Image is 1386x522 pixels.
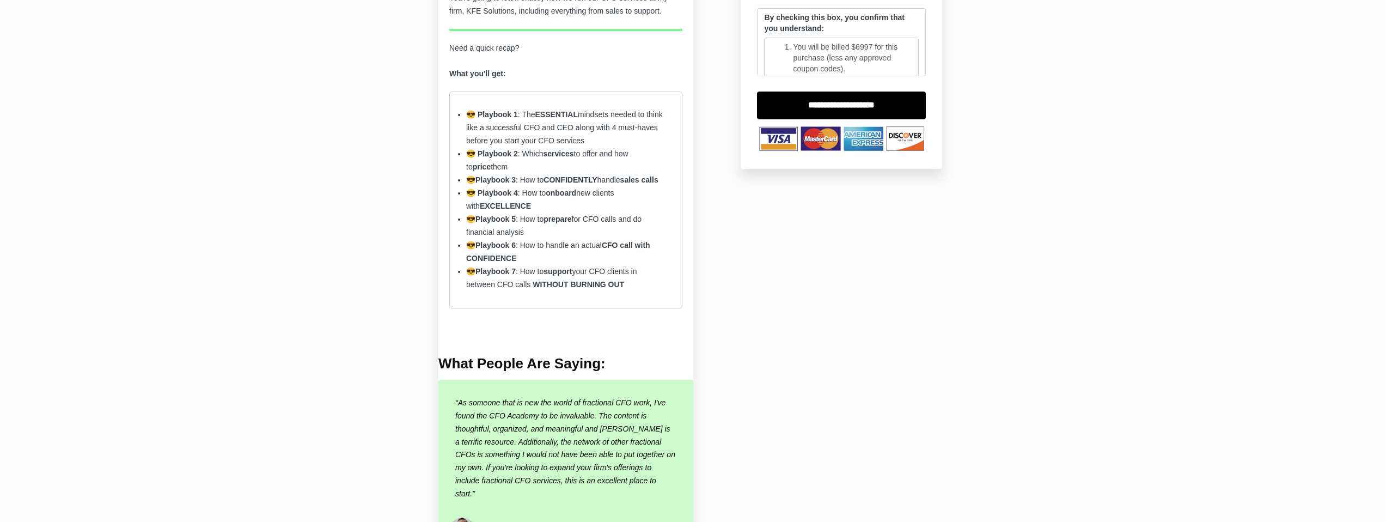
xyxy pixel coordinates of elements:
[466,110,518,119] strong: 😎 Playbook 1
[466,267,637,289] span: 😎 : How to your CFO clients in between CFO calls
[466,149,628,171] span: : Which to offer and how to them
[480,202,531,210] strong: EXCELLENCE
[475,175,516,184] strong: Playbook 3
[475,215,516,223] strong: Playbook 5
[535,110,578,119] strong: ESSENTIAL
[475,241,516,250] strong: Playbook 6
[642,175,658,184] strong: calls
[466,108,665,148] li: : The mindsets needed to think like a successful CFO and CEO along with 4 must-haves before you s...
[475,267,516,276] strong: Playbook 7
[473,162,491,171] strong: price
[449,69,506,78] strong: What you'll get:
[466,189,614,210] span: : How to new clients with
[793,41,912,74] li: You will be billed $6997 for this purchase (less any approved coupon codes).
[544,175,597,184] strong: CONFIDENTLY
[764,13,904,33] strong: By checking this box, you confirm that you understand:
[466,215,642,236] span: 😎 : How to for CFO calls and do financial analysis
[466,241,650,263] span: 😎 : How to handle an actual
[449,391,682,507] q: As someone that is new the world of fractional CFO work, I've found the CFO Academy to be invalua...
[438,356,693,372] h4: What People Are Saying:
[544,267,572,276] strong: support
[466,189,518,197] strong: 😎 Playbook 4
[620,175,639,184] strong: sales
[544,215,571,223] strong: prepare
[546,189,576,197] strong: onboard
[544,149,574,158] strong: services
[757,125,926,153] img: TNbqccpWSzOQmI4HNVXb_Untitled_design-53.png
[466,175,658,184] span: 😎 : How to handle
[466,149,518,158] strong: 😎 Playbook 2
[533,280,624,289] strong: WITHOUT BURNING OUT
[793,74,912,118] li: You will receive Playbook 1 at the time of purchase. The additional 6 playbooks will be released ...
[466,241,650,263] strong: CFO call with CONFIDENCE
[449,42,682,81] p: Need a quick recap?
